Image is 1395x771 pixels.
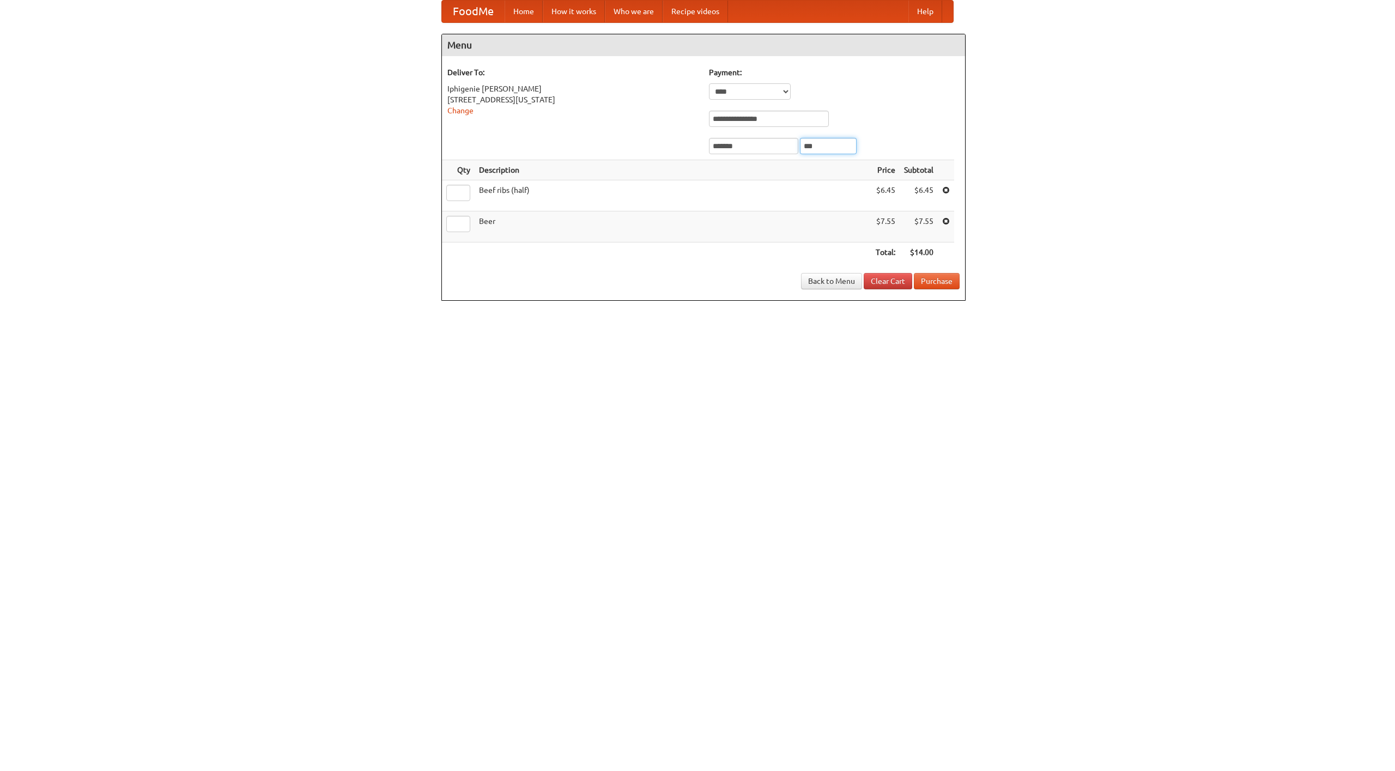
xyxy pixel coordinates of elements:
[447,106,474,115] a: Change
[871,160,900,180] th: Price
[475,180,871,211] td: Beef ribs (half)
[442,34,965,56] h4: Menu
[914,273,960,289] button: Purchase
[442,160,475,180] th: Qty
[801,273,862,289] a: Back to Menu
[505,1,543,22] a: Home
[871,211,900,242] td: $7.55
[709,67,960,78] h5: Payment:
[663,1,728,22] a: Recipe videos
[475,211,871,242] td: Beer
[543,1,605,22] a: How it works
[900,180,938,211] td: $6.45
[900,160,938,180] th: Subtotal
[605,1,663,22] a: Who we are
[900,211,938,242] td: $7.55
[871,180,900,211] td: $6.45
[864,273,912,289] a: Clear Cart
[442,1,505,22] a: FoodMe
[900,242,938,263] th: $14.00
[871,242,900,263] th: Total:
[475,160,871,180] th: Description
[447,94,698,105] div: [STREET_ADDRESS][US_STATE]
[447,83,698,94] div: Iphigenie [PERSON_NAME]
[908,1,942,22] a: Help
[447,67,698,78] h5: Deliver To:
